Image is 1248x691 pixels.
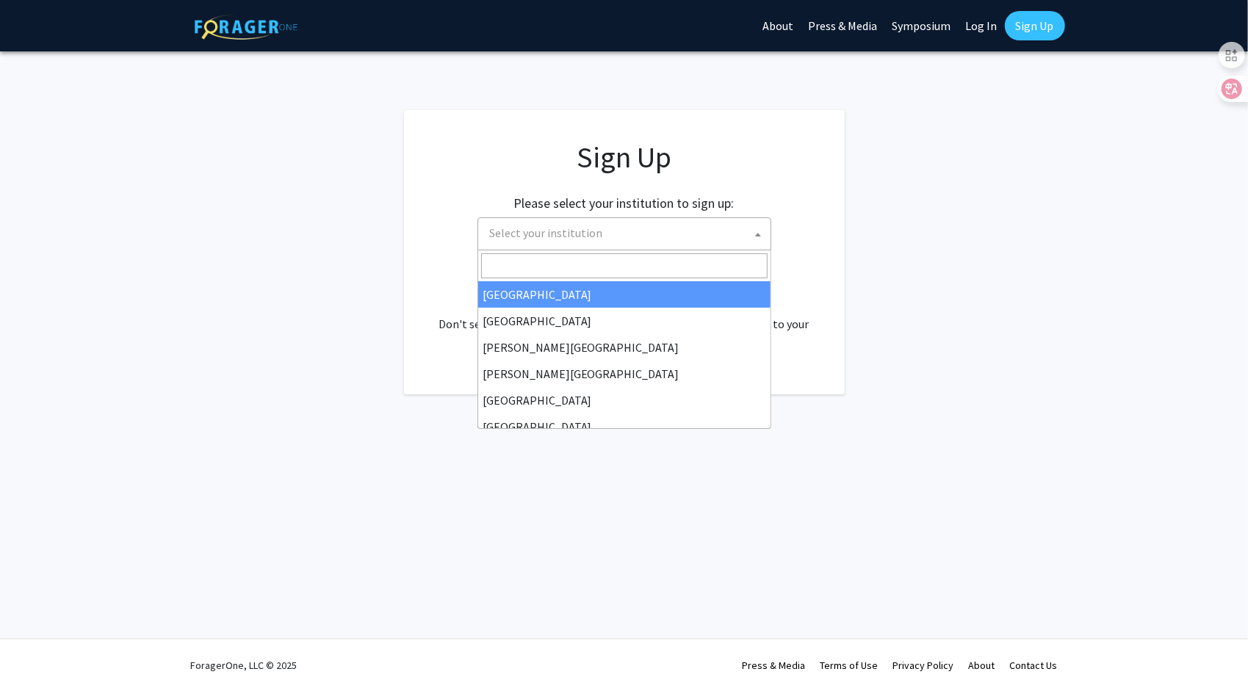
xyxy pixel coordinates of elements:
h1: Sign Up [433,140,815,175]
input: Search [481,253,768,278]
h2: Please select your institution to sign up: [514,195,735,211]
a: Press & Media [743,659,806,672]
a: Terms of Use [820,659,879,672]
li: [GEOGRAPHIC_DATA] [478,281,771,308]
span: Select your institution [484,218,771,248]
li: [GEOGRAPHIC_DATA] [478,413,771,440]
li: [PERSON_NAME][GEOGRAPHIC_DATA] [478,334,771,361]
a: About [969,659,995,672]
li: [GEOGRAPHIC_DATA] [478,308,771,334]
a: Contact Us [1010,659,1058,672]
a: Sign Up [1005,11,1065,40]
img: ForagerOne Logo [195,14,297,40]
a: Privacy Policy [893,659,954,672]
li: [GEOGRAPHIC_DATA] [478,387,771,413]
div: ForagerOne, LLC © 2025 [191,640,297,691]
div: Already have an account? . Don't see your institution? about bringing ForagerOne to your institut... [433,280,815,350]
span: Select your institution [477,217,771,250]
span: Select your institution [490,225,603,240]
iframe: Chat [11,625,62,680]
li: [PERSON_NAME][GEOGRAPHIC_DATA] [478,361,771,387]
